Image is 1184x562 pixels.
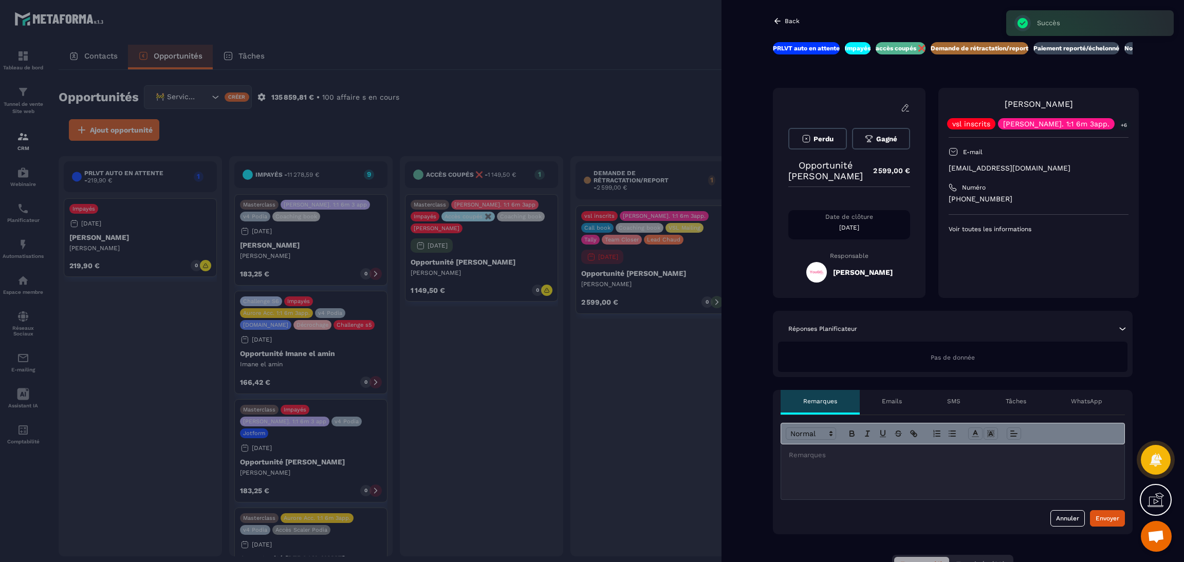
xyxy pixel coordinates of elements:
span: Gagné [876,135,897,143]
button: Perdu [788,128,847,149]
p: +6 [1117,120,1131,130]
p: 2 599,00 € [863,161,910,181]
p: Remarques [803,397,837,405]
h5: [PERSON_NAME] [833,268,893,276]
p: vsl inscrits [952,120,990,127]
p: Voir toutes les informations [949,225,1128,233]
p: [PHONE_NUMBER] [949,194,1128,204]
p: [DATE] [788,223,910,232]
div: Ouvrir le chat [1141,521,1172,552]
p: E-mail [963,148,983,156]
a: [PERSON_NAME] [1005,99,1073,109]
p: Opportunité [PERSON_NAME] [788,160,863,181]
div: Envoyer [1096,513,1119,523]
button: Annuler [1050,510,1085,527]
button: Envoyer [1090,510,1125,527]
p: Emails [882,397,902,405]
p: Réponses Planificateur [788,325,857,333]
p: [EMAIL_ADDRESS][DOMAIN_NAME] [949,163,1128,173]
p: WhatsApp [1071,397,1102,405]
p: Responsable [788,252,910,259]
button: Gagné [852,128,911,149]
span: Pas de donnée [931,354,975,361]
p: Date de clôture [788,213,910,221]
p: Tâches [1006,397,1026,405]
p: Numéro [962,183,986,192]
p: [PERSON_NAME]. 1:1 6m 3app. [1003,120,1109,127]
span: Perdu [813,135,834,143]
p: SMS [947,397,960,405]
